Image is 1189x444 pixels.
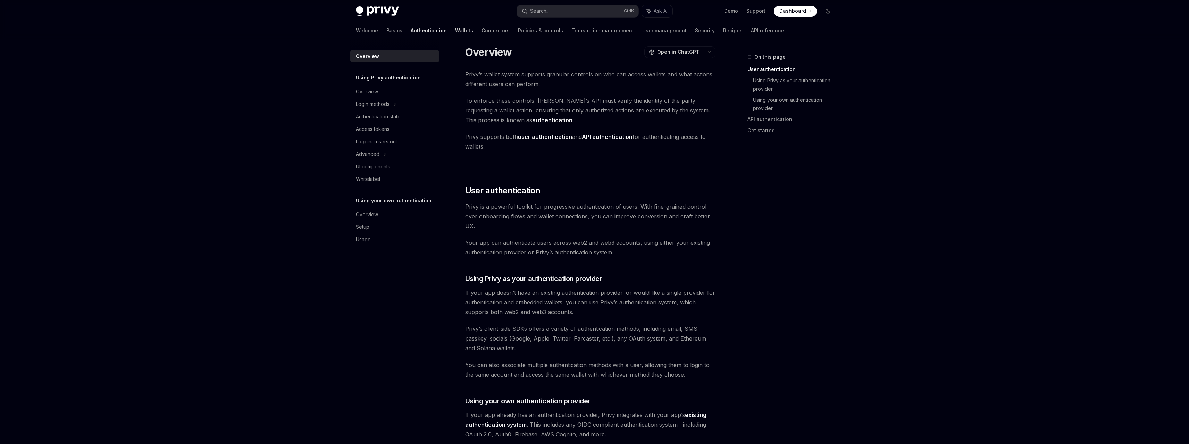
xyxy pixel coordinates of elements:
[518,22,563,39] a: Policies & controls
[465,238,715,257] span: Your app can authenticate users across web2 and web3 accounts, using either your existing authent...
[642,22,687,39] a: User management
[356,223,369,231] div: Setup
[753,75,839,94] a: Using Privy as your authentication provider
[350,110,439,123] a: Authentication state
[356,150,379,158] div: Advanced
[350,123,439,135] a: Access tokens
[644,46,704,58] button: Open in ChatGPT
[356,210,378,219] div: Overview
[455,22,473,39] a: Wallets
[356,235,371,244] div: Usage
[356,6,399,16] img: dark logo
[751,22,784,39] a: API reference
[774,6,817,17] a: Dashboard
[779,8,806,15] span: Dashboard
[356,162,390,171] div: UI components
[350,208,439,221] a: Overview
[754,53,786,61] span: On this page
[746,8,765,15] a: Support
[517,5,638,17] button: Search...CtrlK
[356,87,378,96] div: Overview
[571,22,634,39] a: Transaction management
[356,22,378,39] a: Welcome
[465,46,512,58] h1: Overview
[753,94,839,114] a: Using your own authentication provider
[747,125,839,136] a: Get started
[465,202,715,231] span: Privy is a powerful toolkit for progressive authentication of users. With fine-grained control ov...
[582,133,633,140] strong: API authentication
[465,360,715,379] span: You can also associate multiple authentication methods with a user, allowing them to login to the...
[350,173,439,185] a: Whitelabel
[657,49,700,56] span: Open in ChatGPT
[724,8,738,15] a: Demo
[624,8,634,14] span: Ctrl K
[356,74,421,82] h5: Using Privy authentication
[465,274,602,284] span: Using Privy as your authentication provider
[654,8,668,15] span: Ask AI
[747,114,839,125] a: API authentication
[356,52,379,60] div: Overview
[350,221,439,233] a: Setup
[465,324,715,353] span: Privy’s client-side SDKs offers a variety of authentication methods, including email, SMS, passke...
[350,85,439,98] a: Overview
[356,196,432,205] h5: Using your own authentication
[532,117,572,124] strong: authentication
[465,410,715,439] span: If your app already has an authentication provider, Privy integrates with your app’s . This inclu...
[350,233,439,246] a: Usage
[465,185,541,196] span: User authentication
[411,22,447,39] a: Authentication
[356,100,390,108] div: Login methods
[695,22,715,39] a: Security
[356,112,401,121] div: Authentication state
[356,137,397,146] div: Logging users out
[482,22,510,39] a: Connectors
[350,160,439,173] a: UI components
[518,133,572,140] strong: user authentication
[386,22,402,39] a: Basics
[747,64,839,75] a: User authentication
[465,132,715,151] span: Privy supports both and for authenticating access to wallets.
[465,69,715,89] span: Privy’s wallet system supports granular controls on who can access wallets and what actions diffe...
[723,22,743,39] a: Recipes
[356,175,380,183] div: Whitelabel
[530,7,550,15] div: Search...
[465,288,715,317] span: If your app doesn’t have an existing authentication provider, or would like a single provider for...
[465,396,591,406] span: Using your own authentication provider
[642,5,672,17] button: Ask AI
[350,135,439,148] a: Logging users out
[356,125,390,133] div: Access tokens
[350,50,439,62] a: Overview
[822,6,834,17] button: Toggle dark mode
[465,96,715,125] span: To enforce these controls, [PERSON_NAME]’s API must verify the identity of the party requesting a...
